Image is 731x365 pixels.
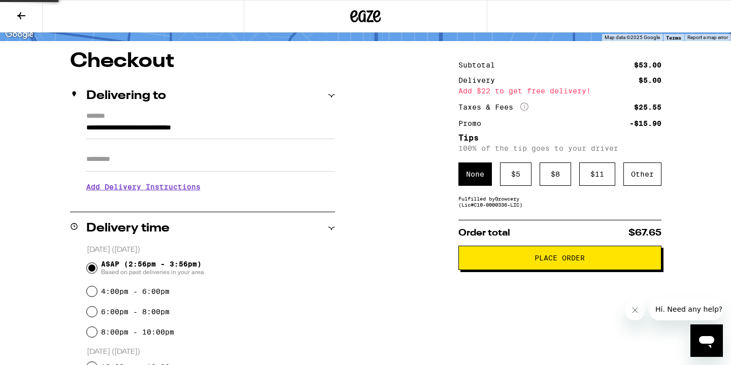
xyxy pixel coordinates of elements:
[101,268,204,276] span: Based on past deliveries in your area
[86,175,335,198] h3: Add Delivery Instructions
[458,246,661,270] button: Place Order
[70,51,335,72] h1: Checkout
[458,195,661,208] div: Fulfilled by Growcery (Lic# C10-0000336-LIC )
[87,347,335,357] p: [DATE] ([DATE])
[86,198,335,207] p: We'll contact you at [PHONE_NUMBER] when we arrive
[87,245,335,255] p: [DATE] ([DATE])
[634,61,661,69] div: $53.00
[458,144,661,152] p: 100% of the tip goes to your driver
[634,104,661,111] div: $25.55
[535,254,585,261] span: Place Order
[623,162,661,186] div: Other
[625,300,645,320] iframe: Close message
[101,287,170,295] label: 4:00pm - 6:00pm
[458,87,661,94] div: Add $22 to get free delivery!
[101,260,204,276] span: ASAP (2:56pm - 3:56pm)
[86,222,170,235] h2: Delivery time
[666,35,681,41] a: Terms
[605,35,660,40] span: Map data ©2025 Google
[458,134,661,142] h5: Tips
[458,61,502,69] div: Subtotal
[579,162,615,186] div: $ 11
[458,228,510,238] span: Order total
[540,162,571,186] div: $ 8
[500,162,531,186] div: $ 5
[690,324,723,357] iframe: Button to launch messaging window
[639,77,661,84] div: $5.00
[86,90,166,102] h2: Delivering to
[458,77,502,84] div: Delivery
[649,298,723,320] iframe: Message from company
[458,162,492,186] div: None
[628,228,661,238] span: $67.65
[101,308,170,316] label: 6:00pm - 8:00pm
[3,28,36,41] img: Google
[101,328,174,336] label: 8:00pm - 10:00pm
[3,28,36,41] a: Open this area in Google Maps (opens a new window)
[458,120,488,127] div: Promo
[687,35,728,40] a: Report a map error
[629,120,661,127] div: -$15.90
[458,103,528,112] div: Taxes & Fees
